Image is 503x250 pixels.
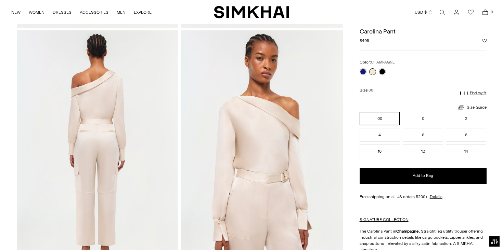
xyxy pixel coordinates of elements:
a: EXPLORE [134,5,152,20]
label: Color: [360,59,395,66]
a: Details [430,194,442,200]
button: 0 [403,112,443,125]
button: 4 [360,128,400,142]
h1: Carolina Pant [360,28,487,34]
iframe: Sign Up via Text for Offers [5,224,69,245]
a: SIMKHAI [214,5,289,19]
span: Add to Bag [413,173,433,179]
label: Size: [360,87,373,94]
button: 6 [403,128,443,142]
button: 2 [446,112,486,125]
a: Wishlist [464,5,478,19]
a: ACCESSORIES [80,5,108,20]
span: CHAMPAGNE [371,60,395,65]
button: 00 [360,112,400,125]
button: 8 [446,128,486,142]
a: MEN [117,5,126,20]
a: Go to the account page [450,5,463,19]
a: SIGNATURE COLLECTION [360,217,409,222]
span: 00 [369,88,373,93]
div: Free shipping on all US orders $200+ [360,194,487,200]
a: Open cart modal [478,5,492,19]
a: DRESSES [53,5,72,20]
strong: Champagne. [396,229,420,234]
button: USD $ [415,5,433,20]
a: Size Guide [457,103,487,112]
button: 10 [360,144,400,158]
button: 14 [446,144,486,158]
a: NEW [11,5,21,20]
a: WOMEN [29,5,44,20]
span: 0 [489,9,495,15]
button: Add to Bag [360,168,487,184]
a: Open search modal [435,5,449,19]
span: $495 [360,38,369,44]
button: 12 [403,144,443,158]
button: Add to Wishlist [482,39,487,43]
